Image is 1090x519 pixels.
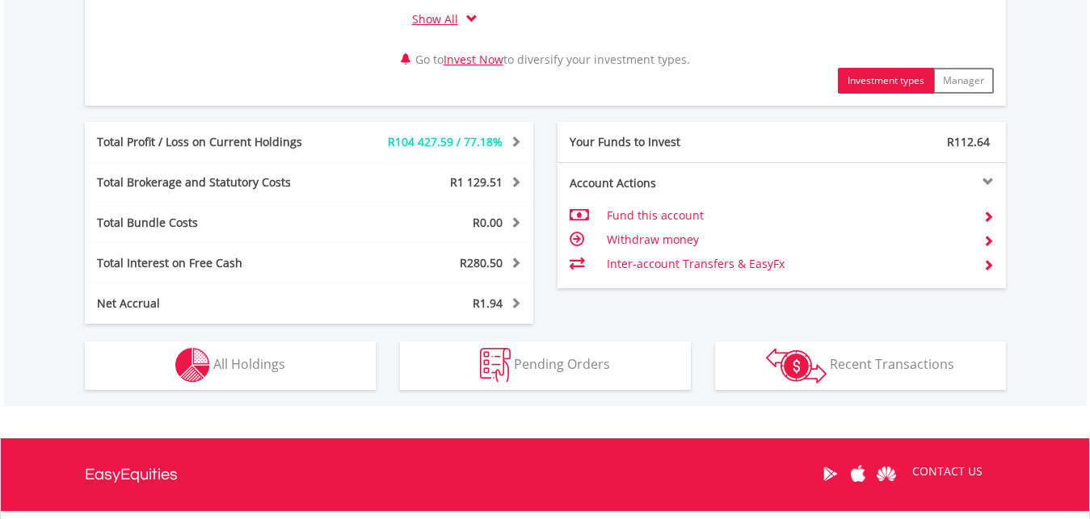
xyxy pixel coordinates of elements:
[213,355,285,373] span: All Holdings
[715,341,1006,390] button: Recent Transactions
[388,134,503,149] span: R104 427.59 / 77.18%
[766,348,827,383] img: transactions-zar-wht.png
[473,295,503,311] span: R1.94
[85,341,376,390] button: All Holdings
[838,68,934,94] button: Investment types
[558,134,782,150] div: Your Funds to Invest
[933,68,994,94] button: Manager
[607,228,970,252] td: Withdraw money
[830,355,954,373] span: Recent Transactions
[844,449,873,499] a: Apple
[947,134,990,149] span: R112.64
[607,203,970,228] td: Fund this account
[473,215,503,230] span: R0.00
[460,255,503,270] span: R280.50
[412,11,466,27] a: Show All
[85,438,178,511] a: EasyEquities
[480,348,511,383] img: pending_instructions-wht.png
[400,341,691,390] button: Pending Orders
[85,295,347,312] div: Net Accrual
[450,174,503,190] span: R1 129.51
[175,348,210,383] img: holdings-wht.png
[607,252,970,276] td: Inter-account Transfers & EasyFx
[85,215,347,231] div: Total Bundle Costs
[901,449,994,494] a: CONTACT US
[558,175,782,191] div: Account Actions
[85,174,347,190] div: Total Brokerage and Statutory Costs
[85,134,347,150] div: Total Profit / Loss on Current Holdings
[85,255,347,271] div: Total Interest on Free Cash
[873,449,901,499] a: Huawei
[816,449,844,499] a: Google Play
[444,52,503,67] a: Invest Now
[514,355,610,373] span: Pending Orders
